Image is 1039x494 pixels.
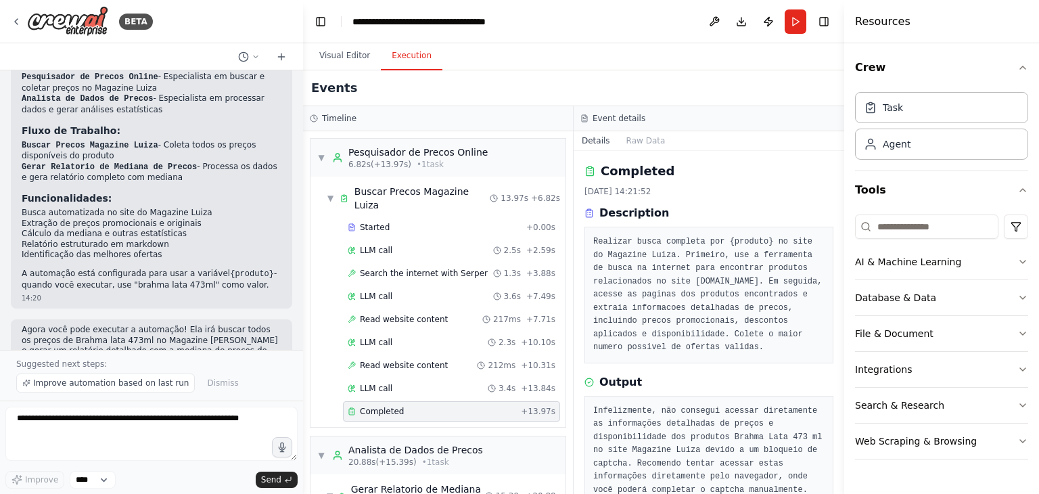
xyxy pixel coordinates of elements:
span: 20.88s (+15.39s) [348,457,417,468]
span: ▼ [317,450,325,461]
span: 2.3s [499,337,515,348]
span: LLM call [360,337,392,348]
span: + 10.31s [521,360,555,371]
div: Crew [855,87,1028,171]
button: Start a new chat [271,49,292,65]
p: Suggested next steps: [16,359,287,369]
strong: Funcionalidades: [22,193,112,204]
div: BETA [119,14,153,30]
button: Search & Research [855,388,1028,423]
h4: Resources [855,14,910,30]
button: AI & Machine Learning [855,244,1028,279]
span: + 6.82s [531,193,560,204]
button: Switch to previous chat [233,49,265,65]
span: + 13.84s [521,383,555,394]
span: • 1 task [422,457,449,468]
button: Tools [855,171,1028,209]
span: + 3.88s [526,268,555,279]
span: 2.5s [504,245,521,256]
button: Hide right sidebar [814,12,833,31]
li: Identificação das melhores ofertas [22,250,281,261]
span: Dismiss [207,378,238,388]
span: + 0.00s [526,222,555,233]
span: LLM call [360,383,392,394]
div: Task [883,101,903,114]
button: Web Scraping & Browsing [855,424,1028,459]
div: Pesquisador de Precos Online [348,145,488,159]
button: Send [256,472,298,488]
button: Improve [5,471,64,489]
div: [DATE] 14:21:52 [584,186,833,197]
span: Read website content [360,314,448,325]
button: Improve automation based on last run [16,374,195,392]
li: - Processa os dados e gera relatório completo com mediana [22,162,281,183]
div: Analista de Dados de Precos [348,443,483,457]
li: Relatório estruturado em markdown [22,240,281,250]
span: 6.82s (+13.97s) [348,159,411,170]
span: Improve [25,474,58,485]
span: + 7.49s [526,291,555,302]
li: - Especialista em buscar e coletar preços no Magazine Luiza [22,72,281,93]
strong: Fluxo de Trabalho: [22,125,120,136]
pre: Realizar busca completa por {produto} no site do Magazine Luiza. Primeiro, use a ferramenta de bu... [593,235,825,355]
span: + 7.71s [526,314,555,325]
h2: Events [311,78,357,97]
span: LLM call [360,291,392,302]
div: 14:20 [22,293,281,303]
li: - Especialista em processar dados e gerar análises estatísticas [22,93,281,115]
img: Logo [27,6,108,37]
li: - Coleta todos os preços disponíveis do produto [22,140,281,162]
span: 217ms [493,314,521,325]
span: 3.4s [499,383,515,394]
span: + 2.59s [526,245,555,256]
span: 212ms [488,360,515,371]
span: Completed [360,406,404,417]
button: Raw Data [618,131,674,150]
button: Dismiss [200,374,245,392]
nav: breadcrumb [352,15,505,28]
span: ▼ [327,193,334,204]
code: Analista de Dados de Precos [22,94,153,104]
span: 1.3s [504,268,521,279]
button: Integrations [855,352,1028,387]
span: + 10.10s [521,337,555,348]
button: Hide left sidebar [311,12,330,31]
span: Read website content [360,360,448,371]
div: Agent [883,137,910,151]
li: Extração de preços promocionais e originais [22,219,281,229]
li: Cálculo da mediana e outras estatísticas [22,229,281,240]
button: Execution [381,42,442,70]
button: Visual Editor [308,42,381,70]
p: Agora você pode executar a automação! Ela irá buscar todos os preços de Brahma lata 473ml no Maga... [22,325,281,367]
span: + 13.97s [521,406,555,417]
span: LLM call [360,245,392,256]
li: Busca automatizada no site do Magazine Luiza [22,208,281,219]
div: Tools [855,209,1028,470]
p: A automação está configurada para usar a variável - quando você executar, use "brahma lata 473ml"... [22,269,281,290]
button: Crew [855,49,1028,87]
span: 13.97s [501,193,528,204]
span: Started [360,222,390,233]
code: Gerar Relatorio de Mediana de Precos [22,162,197,172]
span: Send [261,474,281,485]
code: {produto} [230,269,274,279]
code: Buscar Precos Magazine Luiza [22,141,158,150]
button: File & Document [855,316,1028,351]
h2: Completed [601,162,674,181]
span: • 1 task [417,159,444,170]
code: Pesquisador de Precos Online [22,72,158,82]
span: ▼ [317,152,325,163]
button: Database & Data [855,280,1028,315]
button: Click to speak your automation idea [272,437,292,457]
h3: Timeline [322,113,356,124]
button: Details [574,131,618,150]
span: 3.6s [504,291,521,302]
h3: Description [599,205,669,221]
h3: Output [599,374,642,390]
h3: Event details [593,113,645,124]
span: Search the internet with Serper [360,268,488,279]
span: Improve automation based on last run [33,378,189,388]
div: Buscar Precos Magazine Luiza [354,185,490,212]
